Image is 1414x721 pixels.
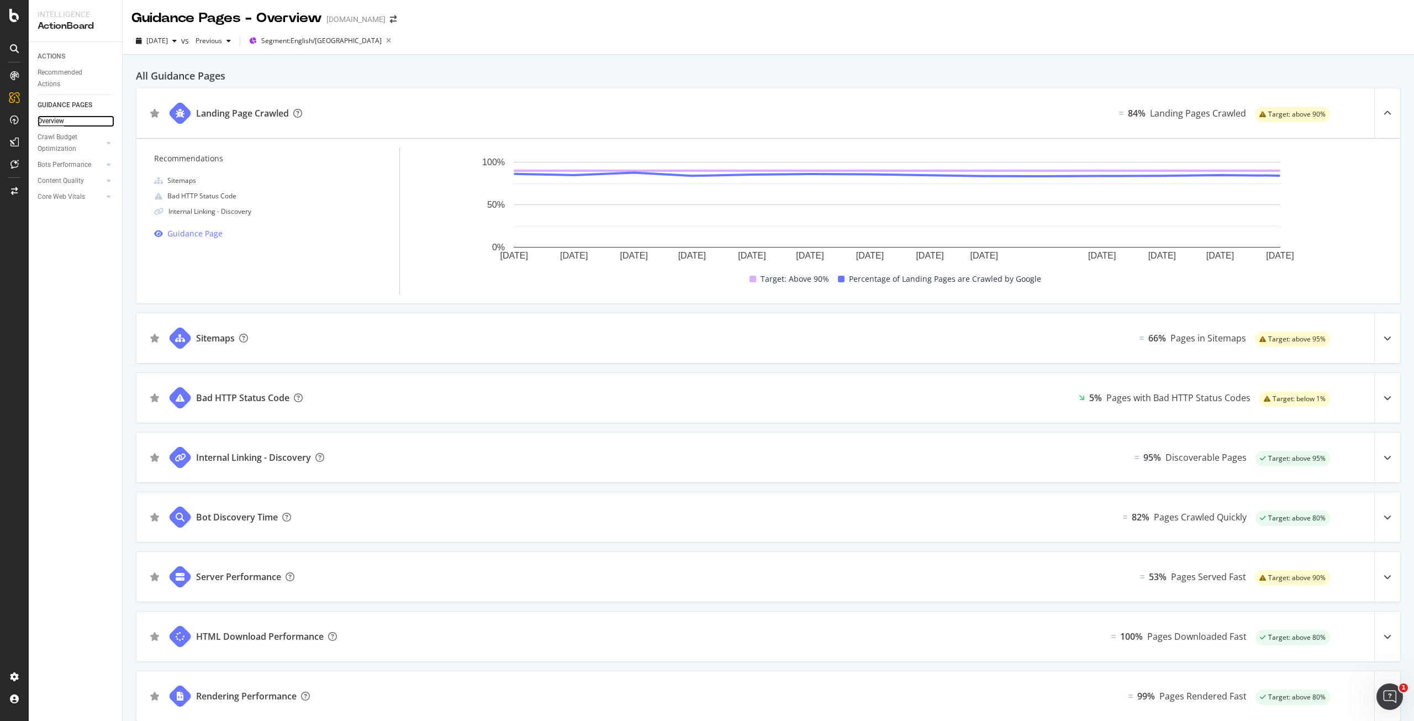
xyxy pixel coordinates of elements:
[38,51,65,62] div: ACTIONS
[1259,391,1330,407] div: warning label
[1148,251,1176,260] text: [DATE]
[245,32,395,50] button: Segment:English/[GEOGRAPHIC_DATA]
[1140,575,1144,578] img: Equal
[326,14,386,25] div: [DOMAIN_NAME]
[1165,451,1247,464] div: Discoverable Pages
[38,51,114,62] a: ACTIONS
[1123,515,1127,519] img: Equal
[196,391,289,404] div: Bad HTTP Status Code
[38,115,114,127] a: Overview
[1268,575,1326,581] span: Target: above 90%
[196,690,297,703] div: Rendering Performance
[761,272,829,286] span: Target: Above 90%
[1268,455,1326,462] span: Target: above 95%
[196,331,235,345] div: Sitemaps
[154,152,399,165] div: Recommendations
[181,35,191,46] span: vs
[1255,511,1330,526] div: success label
[150,334,160,343] div: star
[1128,694,1133,698] img: Equal
[1128,107,1146,120] div: 84%
[1268,634,1326,641] span: Target: above 80%
[1255,690,1330,705] div: success label
[1150,107,1246,120] div: Landing Pages Crawled
[38,99,92,111] div: GUIDANCE PAGES
[38,99,114,111] a: GUIDANCE PAGES
[1147,630,1247,643] div: Pages Downloaded Fast
[1268,515,1326,522] span: Target: above 80%
[620,251,648,260] text: [DATE]
[738,251,766,260] text: [DATE]
[150,513,160,522] div: star
[38,159,91,171] div: Bots Performance
[136,68,1401,83] h2: All Guidance Pages
[38,131,96,155] div: Crawl Budget Optimization
[38,9,113,20] div: Intelligence
[150,453,160,462] div: star
[38,131,103,155] a: Crawl Budget Optimization
[1206,251,1234,260] text: [DATE]
[1171,570,1246,583] div: Pages Served Fast
[150,632,160,641] div: star
[196,570,281,583] div: Server Performance
[191,32,235,50] button: Previous
[196,511,278,524] div: Bot Discovery Time
[38,191,85,203] div: Core Web Vitals
[38,115,64,127] div: Overview
[856,251,884,260] text: [DATE]
[196,451,311,464] div: Internal Linking - Discovery
[1255,331,1330,347] div: warning label
[1088,251,1116,260] text: [DATE]
[38,67,114,90] a: Recommended Actions
[154,227,399,240] a: Guidance Page
[131,32,181,50] button: [DATE]
[1149,570,1167,583] div: 53%
[1139,336,1144,340] img: Equal
[1135,456,1139,459] img: Equal
[150,109,160,118] div: star
[38,191,103,203] a: Core Web Vitals
[1376,683,1403,710] iframe: Intercom live chat
[168,205,251,218] div: Internal Linking - Discovery
[38,175,84,187] div: Content Quality
[1111,635,1116,638] img: Equal
[1268,694,1326,701] span: Target: above 80%
[38,159,103,171] a: Bots Performance
[492,243,505,252] text: 0%
[1255,570,1330,586] div: warning label
[38,20,113,33] div: ActionBoard
[150,572,160,581] div: star
[482,157,505,167] text: 100%
[191,36,222,45] span: Previous
[1255,107,1330,122] div: warning label
[1132,511,1149,524] div: 82%
[487,200,505,209] text: 50%
[1119,112,1123,115] img: Equal
[1143,451,1161,464] div: 95%
[131,9,322,28] div: Guidance Pages - Overview
[916,251,943,260] text: [DATE]
[1399,683,1408,692] span: 1
[1106,391,1251,404] div: Pages with Bad HTTP Status Codes
[1266,251,1294,260] text: [DATE]
[500,251,527,260] text: [DATE]
[1268,111,1326,118] span: Target: above 90%
[970,251,998,260] text: [DATE]
[796,251,824,260] text: [DATE]
[1120,630,1143,643] div: 100%
[167,190,236,203] div: Bad HTTP Status Code
[1170,331,1246,345] div: Pages in Sitemaps
[1255,630,1330,645] div: success label
[196,630,324,643] div: HTML Download Performance
[1137,690,1155,703] div: 99%
[1273,396,1326,402] span: Target: below 1%
[261,36,382,45] span: Segment: English/[GEOGRAPHIC_DATA]
[1148,331,1166,345] div: 66%
[167,174,196,187] div: Sitemaps
[150,393,160,402] div: star
[418,156,1376,264] svg: A chart.
[196,107,289,120] div: Landing Page Crawled
[146,36,168,45] span: 2025 Aug. 1st
[1089,391,1102,404] div: 5%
